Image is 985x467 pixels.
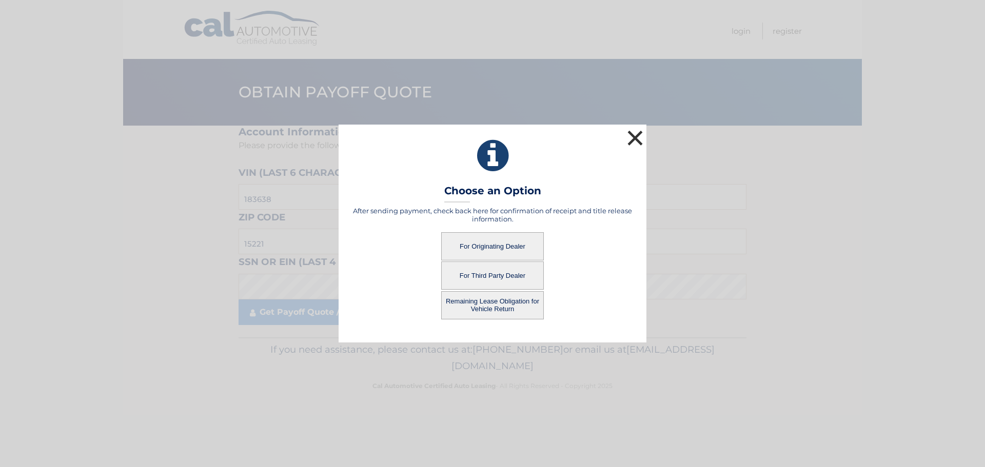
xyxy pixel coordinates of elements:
h3: Choose an Option [444,185,541,202]
button: × [625,128,645,148]
button: Remaining Lease Obligation for Vehicle Return [441,291,544,319]
button: For Originating Dealer [441,232,544,260]
button: For Third Party Dealer [441,261,544,290]
h5: After sending payment, check back here for confirmation of receipt and title release information. [351,207,634,223]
